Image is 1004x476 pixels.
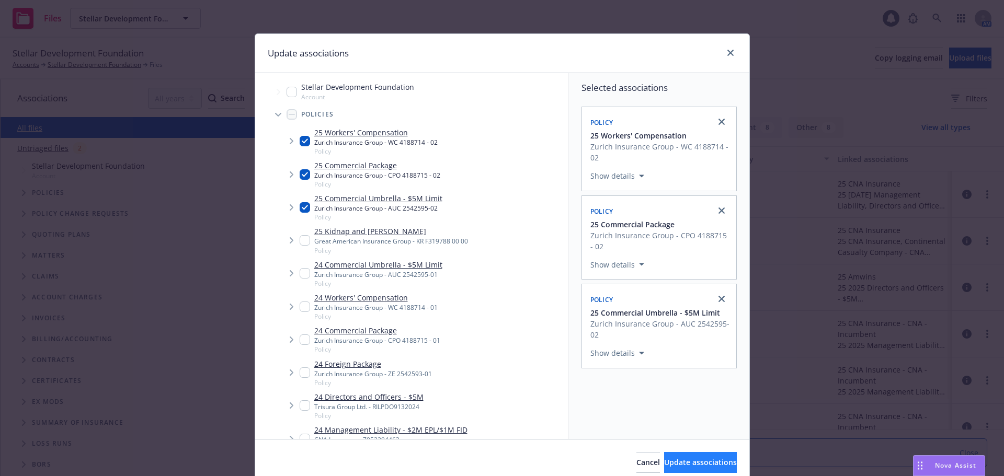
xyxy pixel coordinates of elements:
[314,171,440,180] div: Zurich Insurance Group - CPO 4188715 - 02
[935,461,976,470] span: Nova Assist
[664,457,737,467] span: Update associations
[314,369,432,378] div: Zurich Insurance Group - ZE 2542593-01
[590,130,730,141] button: 25 Workers' Compensation
[314,193,442,204] a: 25 Commercial Umbrella - $5M Limit
[590,230,730,252] span: Zurich Insurance Group - CPO 4188715 - 02
[301,111,334,118] span: Policies
[314,303,438,312] div: Zurich Insurance Group - WC 4188714 - 01
[314,259,442,270] a: 24 Commercial Umbrella - $5M Limit
[590,118,613,127] span: Policy
[314,312,438,321] span: Policy
[314,292,438,303] a: 24 Workers' Compensation
[664,452,737,473] button: Update associations
[586,170,648,182] button: Show details
[314,402,424,411] div: Trisura Group Ltd. - RILPDO9132024
[314,226,468,237] a: 25 Kidnap and [PERSON_NAME]
[715,293,728,305] a: close
[590,318,730,340] span: Zurich Insurance Group - AUC 2542595-02
[301,82,414,92] span: Stellar Development Foundation
[314,180,440,189] span: Policy
[913,455,985,476] button: Nova Assist
[715,115,728,128] a: close
[314,435,467,444] div: CNA Insurance - 7052294463
[314,378,432,387] span: Policy
[590,130,687,141] span: 25 Workers' Compensation
[581,82,737,94] span: Selected associations
[314,279,442,288] span: Policy
[314,246,468,255] span: Policy
[715,204,728,217] a: close
[314,213,442,222] span: Policy
[314,270,442,279] div: Zurich Insurance Group - AUC 2542595-01
[590,207,613,216] span: Policy
[586,347,648,359] button: Show details
[590,219,730,230] button: 25 Commercial Package
[314,204,442,213] div: Zurich Insurance Group - AUC 2542595-02
[301,92,414,101] span: Account
[314,345,440,354] span: Policy
[590,219,675,230] span: 25 Commercial Package
[724,47,737,59] a: close
[636,452,660,473] button: Cancel
[314,237,468,246] div: Great American Insurance Group - KR F319788 00 00
[314,160,440,171] a: 25 Commercial Package
[314,127,438,138] a: 25 Workers' Compensation
[314,411,424,420] span: Policy
[590,307,730,318] button: 25 Commercial Umbrella - $5M Limit
[314,424,467,435] a: 24 Management Liability - $2M EPL/$1M FID
[314,336,440,345] div: Zurich Insurance Group - CPO 4188715 - 01
[914,456,927,475] div: Drag to move
[268,47,349,60] h1: Update associations
[314,358,432,369] a: 24 Foreign Package
[590,141,730,163] span: Zurich Insurance Group - WC 4188714 - 02
[636,457,660,467] span: Cancel
[586,258,648,271] button: Show details
[314,325,440,336] a: 24 Commercial Package
[314,138,438,147] div: Zurich Insurance Group - WC 4188714 - 02
[590,295,613,304] span: Policy
[590,307,720,318] span: 25 Commercial Umbrella - $5M Limit
[314,391,424,402] a: 24 Directors and Officers - $5M
[314,147,438,156] span: Policy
